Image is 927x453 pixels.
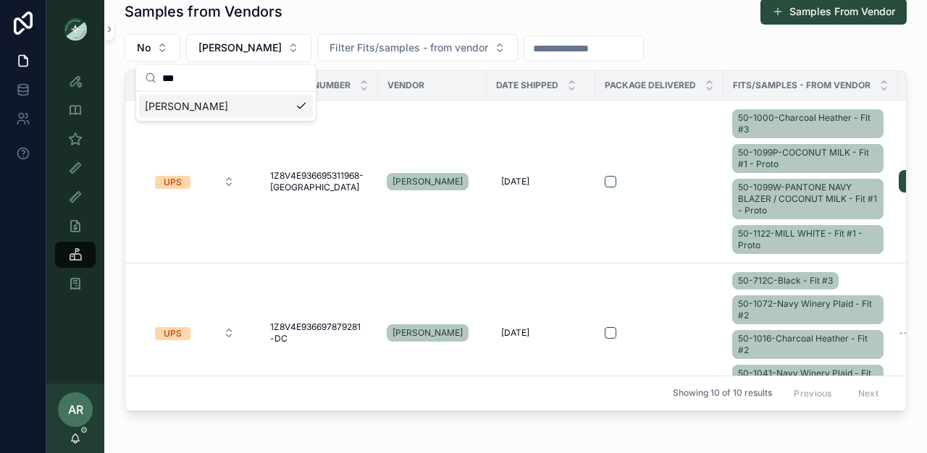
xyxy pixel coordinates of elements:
button: Select Button [143,169,246,195]
button: Select Button [186,34,311,62]
a: 50-712C-Black - Fit #350-1072-Navy Winery Plaid - Fit #250-1016-Charcoal Heather - Fit #250-1041-... [732,269,889,397]
button: Select Button [143,320,246,346]
span: 1Z8V4E936697879281-DC [270,321,364,344]
span: 50-1122-MILL WHITE - Fit #1 - Proto [738,228,878,251]
a: 1Z8V4E936695311968-[GEOGRAPHIC_DATA] [264,164,369,199]
span: Filter Fits/samples - from vendor [330,41,488,55]
div: UPS [164,327,182,340]
span: Fits/samples - from vendor [733,80,871,91]
span: 50-1041-Navy Winery Plaid - Fit #2 [738,368,878,391]
span: 50-1072-Navy Winery Plaid - Fit #2 [738,298,878,321]
span: [PERSON_NAME] [198,41,282,55]
a: Select Button [143,168,247,195]
h1: Samples from Vendors [125,1,282,22]
a: [PERSON_NAME] [387,173,469,190]
div: UPS [164,176,182,189]
span: No [137,41,151,55]
a: 1Z8V4E936697879281-DC [264,316,369,350]
a: 50-1000-Charcoal Heather - Fit #350-1099P-COCONUT MILK - Fit #1 - Proto50-1099W-PANTONE NAVY BLAZ... [732,106,889,257]
span: 50-1099W-PANTONE NAVY BLAZER / COCONUT MILK - Fit #1 - Proto [738,182,878,216]
span: 50-1016-Charcoal Heather - Fit #2 [738,333,878,356]
img: App logo [64,17,87,41]
a: 50-1072-Navy Winery Plaid - Fit #2 [732,295,884,324]
a: 50-1099P-COCONUT MILK - Fit #1 - Proto [732,144,884,173]
a: [PERSON_NAME] [387,324,469,342]
a: [DATE] [495,170,587,193]
a: [PERSON_NAME] [387,170,478,193]
span: 50-1000-Charcoal Heather - Fit #3 [738,112,878,135]
a: [PERSON_NAME] [387,321,478,344]
span: [DATE] [501,176,529,187]
a: 50-712C-Black - Fit #3 [732,272,839,289]
a: [DATE] [495,321,587,344]
a: Select Button [143,319,247,347]
span: [PERSON_NAME] [393,176,463,187]
a: 50-1000-Charcoal Heather - Fit #3 [732,109,884,138]
button: Select Button [317,34,518,62]
span: AR [68,401,83,418]
a: 50-1016-Charcoal Heather - Fit #2 [732,330,884,359]
a: 50-1122-MILL WHITE - Fit #1 - Proto [732,225,884,254]
span: Showing 10 of 10 results [673,388,772,399]
span: Vendor [387,80,424,91]
span: Date Shipped [496,80,558,91]
span: 50-1099P-COCONUT MILK - Fit #1 - Proto [738,147,878,170]
button: Select Button [125,34,180,62]
span: [DATE] [501,327,529,339]
span: [PERSON_NAME] [393,327,463,339]
span: 50-712C-Black - Fit #3 [738,275,833,287]
span: [PERSON_NAME] [145,99,228,114]
span: -- [899,327,907,339]
a: 50-1099W-PANTONE NAVY BLAZER / COCONUT MILK - Fit #1 - Proto [732,179,884,219]
div: scrollable content [46,58,104,316]
div: Suggestions [136,92,316,121]
a: 50-1041-Navy Winery Plaid - Fit #2 [732,365,884,394]
span: Package Delivered [605,80,696,91]
span: 1Z8V4E936695311968-[GEOGRAPHIC_DATA] [270,170,364,193]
